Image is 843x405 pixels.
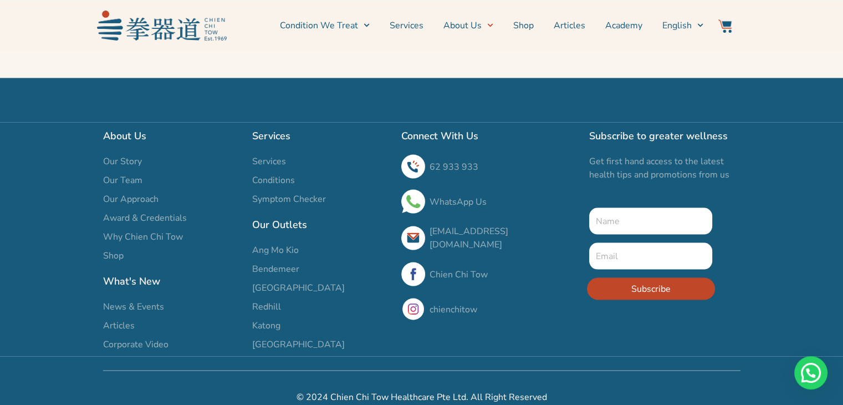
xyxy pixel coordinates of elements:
a: Services [252,155,390,168]
a: Our Team [103,174,241,187]
a: Our Approach [103,193,241,206]
a: Ang Mo Kio [252,244,390,257]
a: Conditions [252,174,390,187]
a: WhatsApp Us [430,196,487,208]
span: Shop [103,249,124,262]
form: New Form [589,208,713,308]
span: Our Story [103,155,142,168]
a: Our Story [103,155,241,168]
span: English [662,19,692,32]
a: Shop [103,249,241,262]
a: Bendemeer [252,262,390,276]
h2: Services [252,128,390,144]
h2: Our Outlets [252,217,390,232]
span: Subscribe [631,282,671,296]
a: Services [390,12,423,39]
a: Shop [513,12,534,39]
a: chienchitow [430,303,477,316]
span: Katong [252,319,280,332]
a: Articles [103,319,241,332]
span: Symptom Checker [252,193,326,206]
span: [GEOGRAPHIC_DATA] [252,281,345,295]
a: About Us [443,12,493,39]
input: Name [589,208,713,235]
a: Redhill [252,300,390,313]
span: Corporate Video [103,338,168,351]
span: Conditions [252,174,295,187]
p: Get first hand access to the latest health tips and promotions from us [589,155,740,181]
a: Katong [252,319,390,332]
span: News & Events [103,300,164,313]
span: Services [252,155,286,168]
span: Why Chien Chi Tow [103,230,183,244]
a: English [662,12,703,39]
nav: Menu [232,12,703,39]
span: Our Team [103,174,142,187]
a: [EMAIL_ADDRESS][DOMAIN_NAME] [430,225,508,251]
a: 62 933 933 [430,161,478,173]
span: Articles [103,319,135,332]
span: Our Approach [103,193,159,206]
span: [GEOGRAPHIC_DATA] [252,338,345,351]
a: News & Events [103,300,241,313]
h2: What's New [103,274,241,289]
a: Award & Credentials [103,211,241,225]
input: Email [589,243,713,270]
a: Chien Chi Tow [430,269,488,281]
a: Articles [554,12,585,39]
h2: About Us [103,128,241,144]
button: Subscribe [587,278,715,300]
a: [GEOGRAPHIC_DATA] [252,338,390,351]
a: Academy [605,12,642,39]
h2: © 2024 Chien Chi Tow Healthcare Pte Ltd. All Right Reserved [103,391,740,404]
a: Why Chien Chi Tow [103,230,241,244]
span: Redhill [252,300,281,313]
h2: Connect With Us [401,128,578,144]
span: Bendemeer [252,262,299,276]
span: Award & Credentials [103,211,187,225]
span: Ang Mo Kio [252,244,299,257]
a: Symptom Checker [252,193,390,206]
h2: Subscribe to greater wellness [589,128,740,144]
a: [GEOGRAPHIC_DATA] [252,281,390,295]
a: Corporate Video [103,338,241,351]
a: Condition We Treat [280,12,370,39]
img: Website Icon-03 [718,19,732,33]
